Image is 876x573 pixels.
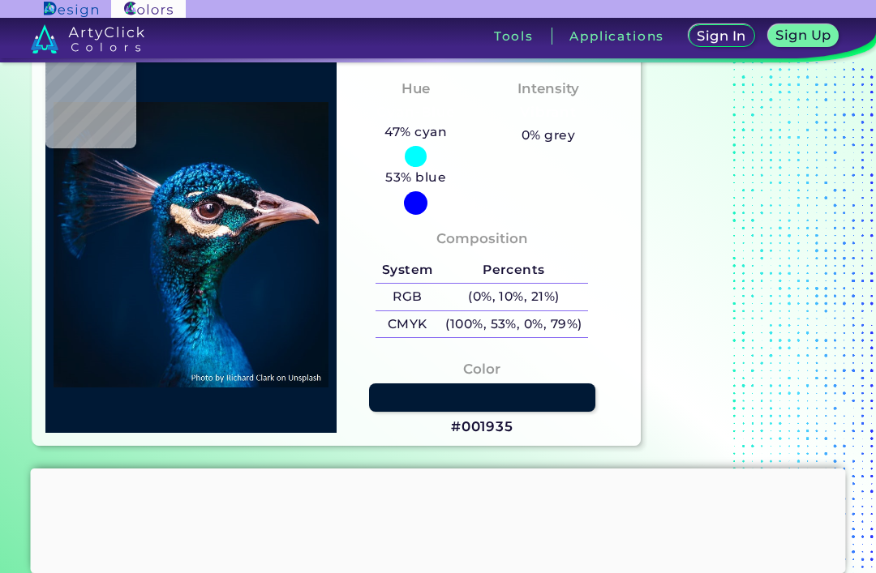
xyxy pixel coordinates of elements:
a: Sign Up [771,26,835,46]
h3: Vibrant [513,103,584,122]
img: logo_artyclick_colors_white.svg [31,24,145,53]
h5: Sign Up [779,29,829,41]
h4: Hue [401,77,430,100]
h4: Color [463,357,500,381]
img: ArtyClick Design logo [44,2,98,17]
h5: (0%, 10%, 21%) [440,284,589,310]
img: img_pavlin.jpg [54,66,328,425]
h3: #001935 [451,417,513,437]
h5: (100%, 53%, 0%, 79%) [440,311,589,338]
h5: CMYK [376,311,439,338]
h3: Applications [569,30,664,42]
h5: 0% grey [522,125,575,146]
h5: 53% blue [380,167,453,188]
h5: Sign In [699,30,743,42]
h5: Percents [440,257,589,284]
h4: Intensity [517,77,579,100]
iframe: Advertisement [31,468,846,569]
h3: Tools [494,30,534,42]
h3: Cyan-Blue [370,103,462,122]
h5: RGB [376,284,439,310]
h5: System [376,257,439,284]
h4: Composition [436,227,528,250]
a: Sign In [692,26,752,46]
h5: 47% cyan [379,122,453,143]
